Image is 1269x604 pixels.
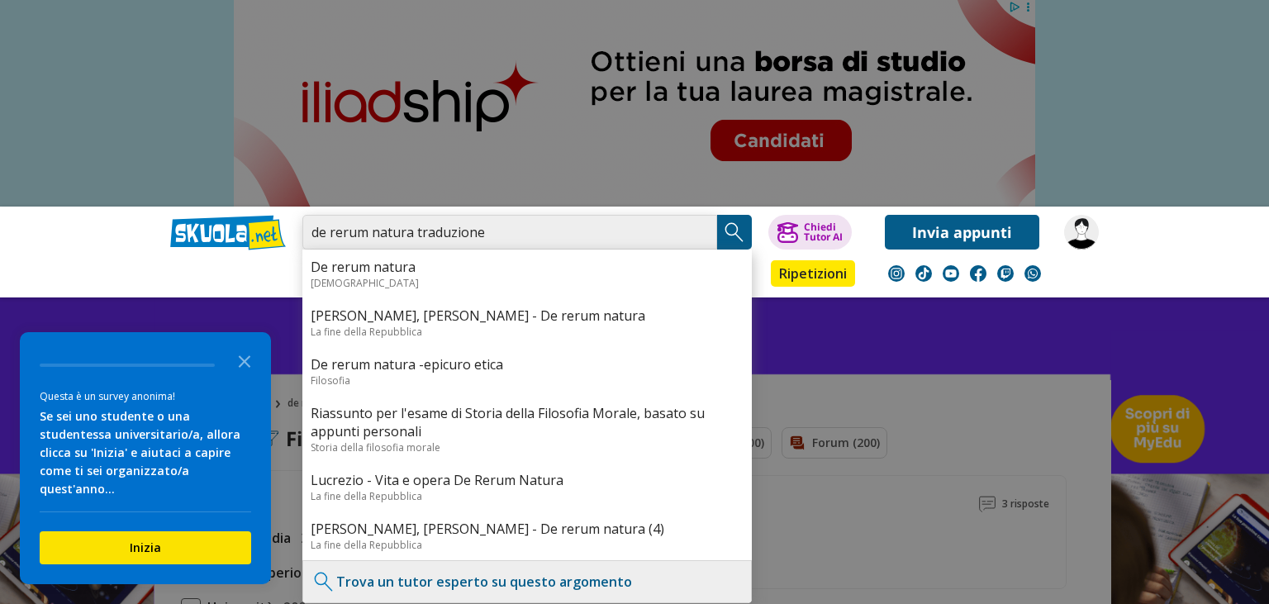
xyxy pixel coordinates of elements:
div: Survey [20,332,271,584]
a: [PERSON_NAME], [PERSON_NAME] - De rerum natura [311,307,744,325]
a: Invia appunti [885,215,1039,250]
input: Cerca appunti, riassunti o versioni [302,215,717,250]
div: La fine della Repubblica [311,325,744,339]
button: Search Button [717,215,752,250]
div: Filosofia [311,373,744,388]
img: WhatsApp [1024,265,1041,282]
button: Inizia [40,531,251,564]
button: ChiediTutor AI [768,215,852,250]
div: Storia della filosofia morale [311,440,744,454]
img: facebook [970,265,986,282]
img: Trova un tutor esperto [311,569,336,594]
a: Ripetizioni [771,260,855,287]
img: Cerca appunti, riassunti o versioni [722,220,747,245]
a: De rerum natura -epicuro etica [311,355,744,373]
img: youtube [943,265,959,282]
a: Appunti [298,260,373,290]
a: Lucrezio - Vita e opera De Rerum Natura [311,471,744,489]
div: [DEMOGRAPHIC_DATA] [311,276,744,290]
a: Riassunto per l'esame di Storia della Filosofia Morale, basato su appunti personali [311,404,744,440]
a: [PERSON_NAME], [PERSON_NAME] - De rerum natura (4) [311,520,744,538]
a: De rerum natura [311,258,744,276]
img: instagram [888,265,905,282]
div: La fine della Repubblica [311,538,744,552]
a: Trova un tutor esperto su questo argomento [336,573,632,591]
img: twitch [997,265,1014,282]
div: Se sei uno studente o una studentessa universitario/a, allora clicca su 'Inizia' e aiutaci a capi... [40,407,251,498]
button: Close the survey [228,344,261,377]
div: Chiedi Tutor AI [804,222,843,242]
div: Questa è un survey anonima! [40,388,251,404]
img: valss35 [1064,215,1099,250]
div: La fine della Repubblica [311,489,744,503]
img: tiktok [915,265,932,282]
